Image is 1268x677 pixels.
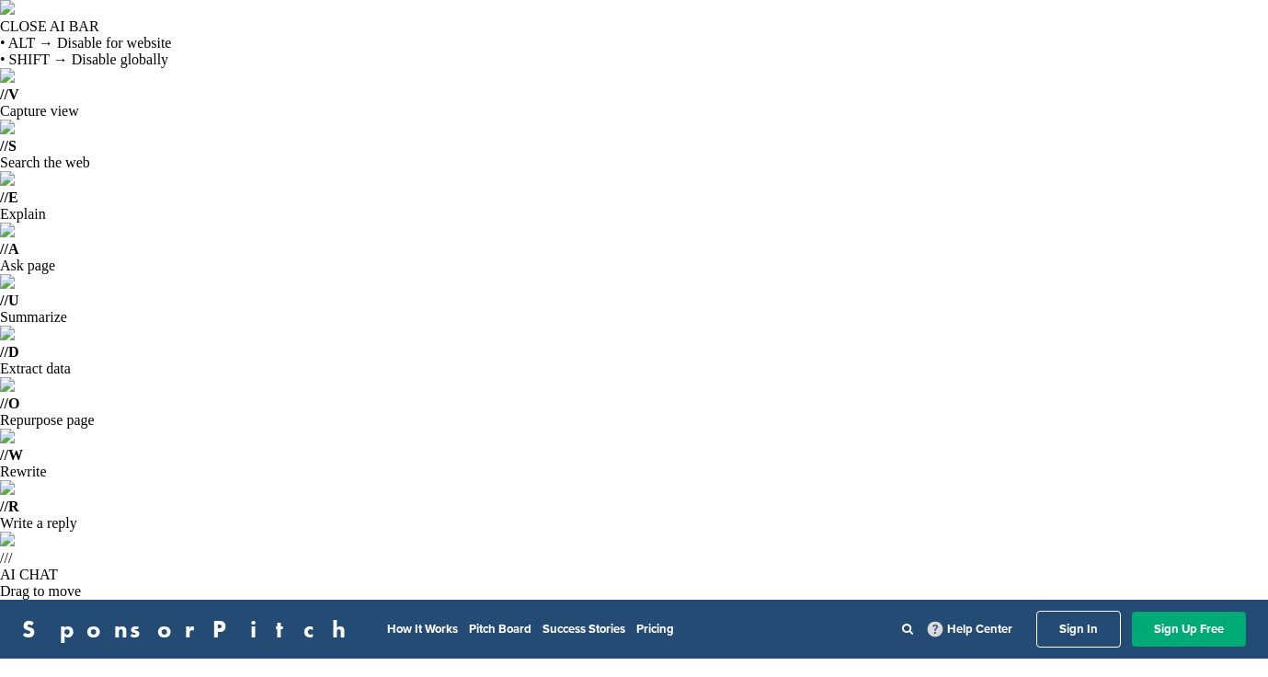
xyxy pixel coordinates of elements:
[924,618,1016,640] a: Help Center
[543,622,625,637] a: Success Stories
[1132,612,1246,647] a: Sign Up Free
[22,617,358,641] a: SponsorPitch
[1036,611,1121,648] a: Sign In
[636,622,674,637] a: Pricing
[387,622,458,637] a: How It Works
[469,622,531,637] a: Pitch Board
